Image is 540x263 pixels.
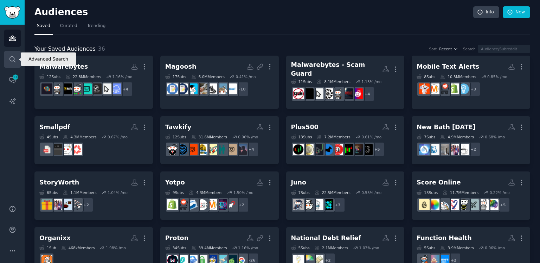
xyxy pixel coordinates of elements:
[51,199,62,210] img: AgingParents
[438,144,449,155] img: Remodel
[478,45,530,53] input: Audience/Subreddit
[71,83,82,94] img: sysadmin
[286,171,405,220] a: Juno7Subs22.5MMembers0.55% /mo+3sofistocksofiStudentLoanSupportMBA
[330,198,345,212] div: + 3
[417,134,435,139] div: 7 Sub s
[71,144,82,155] img: FutureTechFinds
[206,144,217,155] img: relationship_advice
[234,198,249,212] div: + 2
[165,123,191,132] div: Tawkify
[244,142,259,157] div: + 4
[226,199,237,210] img: PPC
[360,87,375,101] div: + 4
[473,6,499,18] a: Info
[417,74,435,79] div: 8 Sub s
[39,245,56,250] div: 1 Sub
[39,178,79,187] div: StoryWorth
[315,245,348,250] div: 2.1M Members
[417,178,461,187] div: Score Online
[41,83,52,94] img: antivirus
[118,82,133,96] div: + 4
[332,144,343,155] img: Trading_Futures
[440,134,474,139] div: 4.9M Members
[51,144,62,155] img: software
[233,190,253,195] div: 1.50 % /mo
[189,190,222,195] div: 4.3M Members
[238,134,258,139] div: 0.06 % /mo
[34,20,53,35] a: Saved
[313,88,323,99] img: Scams
[226,144,237,155] img: datingoverfifty
[417,234,471,243] div: Function Health
[342,144,353,155] img: Forexstrategy
[160,171,279,220] a: Yotpo9Subs4.3MMembers1.50% /mo+2PPCSEODigitalMarketingdigimarketeronlineEmailmarketingecommercesh...
[34,171,153,220] a: StoryWorth6Subs1.1MMembers1.04% /mo+2GenealogyRedditForGrownupsAgingParentsGiftIdeas
[466,142,481,157] div: + 2
[458,83,469,94] img: Entrepreneur
[39,190,58,195] div: 6 Sub s
[4,6,20,19] img: GummySearch logo
[419,83,430,94] img: texts
[429,46,437,51] div: Sort
[448,144,459,155] img: AgingParents
[429,199,439,210] img: Autism_Parenting
[317,79,350,84] div: 8.1M Members
[303,199,314,210] img: StudentLoanSupport
[206,83,217,94] img: GMATpreparation
[167,144,178,155] img: dating_advice
[39,62,88,71] div: Malwarebytes
[291,61,382,78] div: Malwarebytes - Scam Guard
[417,190,438,195] div: 13 Sub s
[291,79,312,84] div: 11 Sub s
[234,82,249,96] div: + 10
[352,144,363,155] img: FuturesCrypto
[439,46,452,51] span: Recent
[352,88,363,99] img: cybersecurity
[60,23,77,29] span: Curated
[167,199,178,210] img: shopify
[313,144,323,155] img: CryptoFuturesTrading
[440,74,476,79] div: 10.3M Members
[4,71,21,89] a: 300
[81,83,92,94] img: computerhelp
[322,88,333,99] img: privacy
[293,199,304,210] img: MBA
[291,234,361,243] div: National Debt Relief
[165,234,188,243] div: Proton
[165,178,185,187] div: Yotpo
[160,56,279,109] a: Magoosh17Subs6.0MMembers0.41% /mo+10McatGetStudyingGMATpreparationGREpreparationstudytipsACTSat
[488,199,499,210] img: LearningDisabilities
[370,142,385,157] div: + 5
[429,83,439,94] img: marketing
[322,199,333,210] img: sofistock
[108,190,128,195] div: 1.04 % /mo
[165,245,186,250] div: 34 Sub s
[361,134,381,139] div: 0.61 % /mo
[440,245,474,250] div: 3.9M Members
[216,144,227,155] img: relationships
[34,56,153,109] a: Malwarebytes12Subs22.8MMembers1.16% /mo+4SaaSScamssteamsupportcomputerhelpsysadminpcmasterracetec...
[236,74,256,79] div: 0.41 % /mo
[458,144,469,155] img: eldercare
[39,74,60,79] div: 12 Sub s
[12,75,19,80] span: 300
[216,199,227,210] img: SEO
[187,144,198,155] img: datingoverthirty
[197,144,207,155] img: datingoverforty
[412,56,530,109] a: Mobile Text Alerts8Subs10.3MMembers0.85% /mo+3Entrepreneurshopifyecommercemarketingtexts
[417,245,435,250] div: 5 Sub s
[187,83,198,94] img: studytips
[160,116,279,164] a: Tawkify12Subs31.6MMembers0.06% /mo+4datingadviceformendatingoverfiftyrelationshipsrelationship_ad...
[216,83,227,94] img: GetStudying
[51,83,62,94] img: techsupport
[63,134,96,139] div: 4.3M Members
[417,123,475,132] div: New Bath [DATE]
[236,144,247,155] img: datingadviceformen
[79,198,94,212] div: + 2
[177,199,188,210] img: ecommerce
[41,144,52,155] img: pdf
[291,123,319,132] div: Plus500
[466,82,481,96] div: + 3
[419,199,430,210] img: Parenting
[61,245,95,250] div: 468k Members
